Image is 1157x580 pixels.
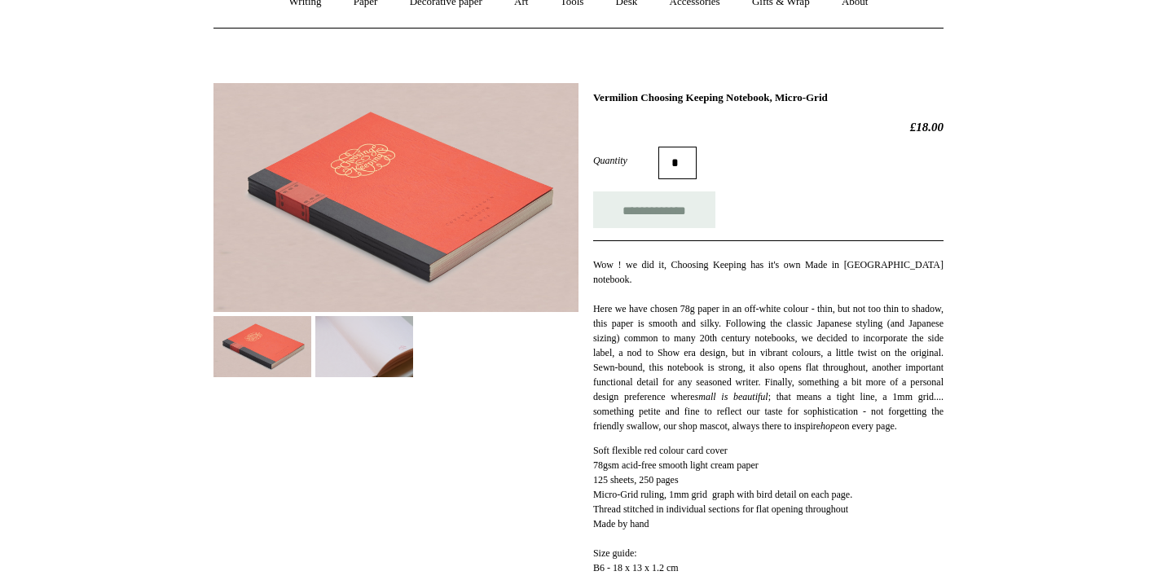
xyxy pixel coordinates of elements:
em: hope [820,420,839,432]
img: Vermilion Choosing Keeping Notebook, Micro-Grid [213,316,311,377]
p: Wow ! we did it, Choosing Keeping has it's own Made in [GEOGRAPHIC_DATA] notebook. Here we have c... [593,257,944,433]
label: Quantity [593,153,658,168]
h1: Vermilion Choosing Keeping Notebook, Micro-Grid [593,91,944,104]
p: Thread stitched in individual sections for flat opening throughout Made by hand Size guide: B6 - ... [593,443,944,575]
img: Vermilion Choosing Keeping Notebook, Micro-Grid [315,316,413,377]
span: 78gsm acid-free smooth light cream paper [593,459,759,471]
span: Micro-Grid ruling, 1mm grid graph with bird detail on each page. [593,489,852,500]
span: Soft flexible red colour card cover [593,445,728,456]
em: small is beautiful [695,391,768,402]
img: Vermilion Choosing Keeping Notebook, Micro-Grid [213,83,578,312]
span: 125 sheets, 250 pages [593,474,679,486]
h2: £18.00 [593,120,944,134]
